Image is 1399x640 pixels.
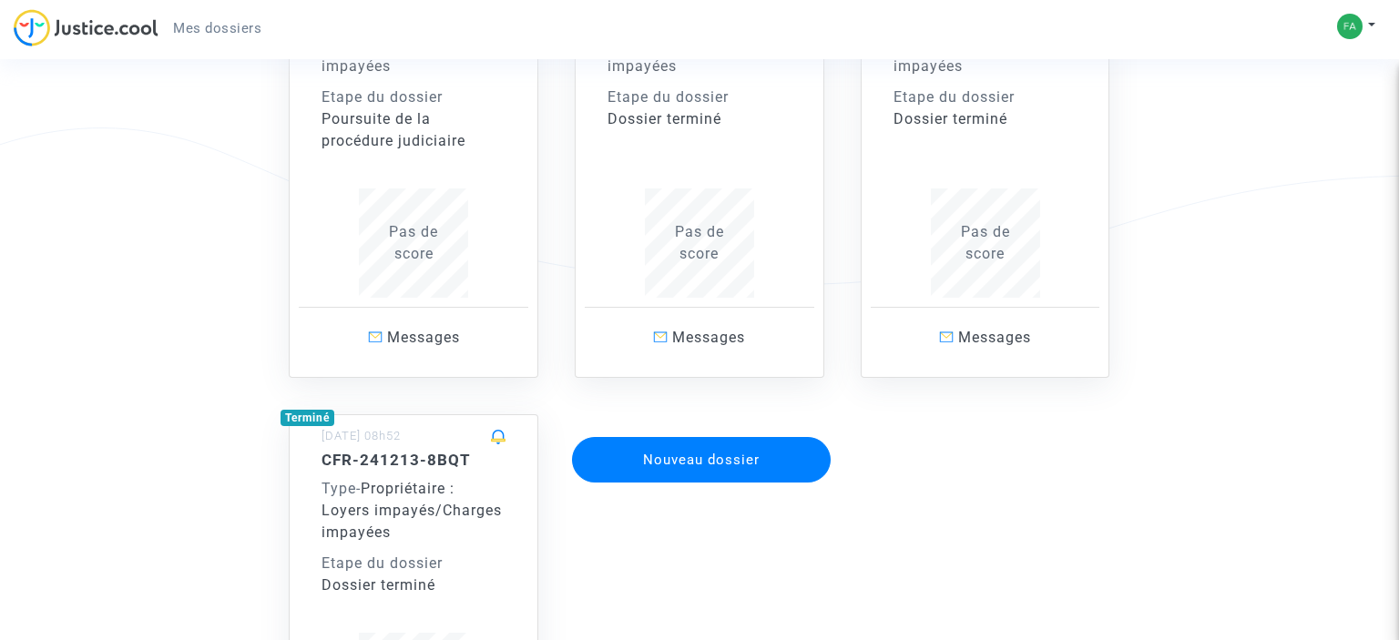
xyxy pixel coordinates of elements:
[675,223,724,262] span: Pas de score
[322,108,505,152] div: Poursuite de la procédure judiciaire
[14,9,158,46] img: jc-logo.svg
[608,86,791,108] div: Etape du dossier
[894,86,1077,108] div: Etape du dossier
[322,574,505,596] div: Dossier terminé
[322,451,505,469] h5: CFR-241213-8BQT
[322,14,502,75] span: Propriétaire : Loyers impayés/Charges impayées
[871,307,1100,368] a: Messages
[322,480,356,497] span: Type
[570,425,832,442] a: Nouveau dossier
[961,223,1010,262] span: Pas de score
[608,108,791,130] div: Dossier terminé
[322,553,505,574] div: Etape du dossier
[173,20,261,36] span: Mes dossiers
[585,307,814,368] a: Messages
[572,437,831,483] button: Nouveau dossier
[894,14,1074,75] span: Propriétaire : Loyers impayés/Charges impayées
[281,410,334,426] div: Terminé
[608,14,788,75] span: Propriétaire : Loyers impayés/Charges impayées
[389,223,438,262] span: Pas de score
[322,86,505,108] div: Etape du dossier
[958,329,1031,346] span: Messages
[322,480,502,541] span: Propriétaire : Loyers impayés/Charges impayées
[322,480,361,497] span: -
[672,329,745,346] span: Messages
[894,108,1077,130] div: Dossier terminé
[299,307,528,368] a: Messages
[158,15,276,42] a: Mes dossiers
[1337,14,1363,39] img: 2b9c5c8fcb03b275ff8f4ac0ea7a220b
[322,429,401,442] small: [DATE] 08h52
[387,329,460,346] span: Messages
